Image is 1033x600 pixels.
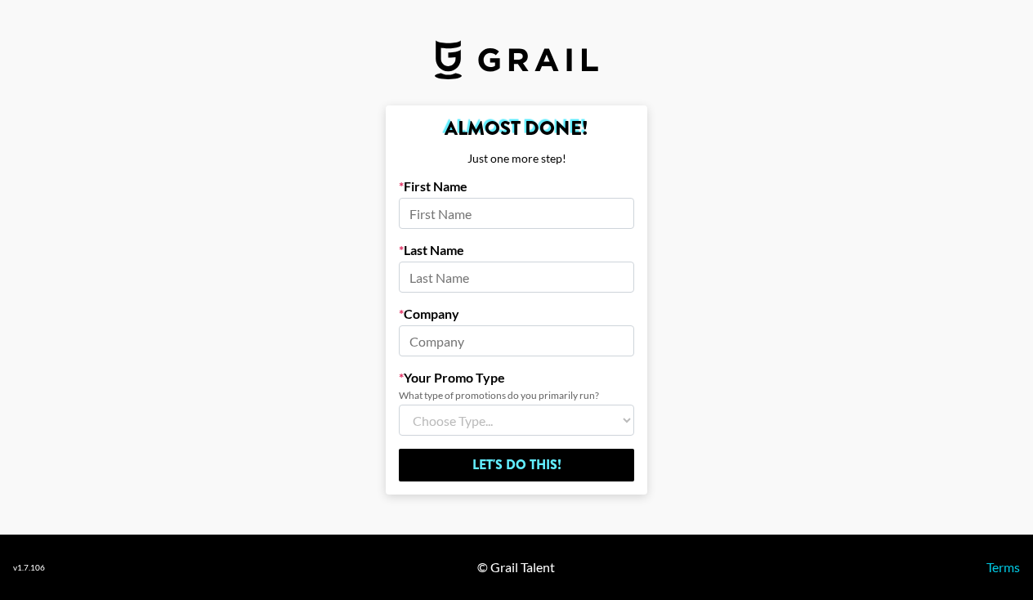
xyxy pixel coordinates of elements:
[399,242,634,258] label: Last Name
[435,40,598,79] img: Grail Talent Logo
[399,151,634,166] div: Just one more step!
[399,119,634,138] h2: Almost Done!
[399,262,634,293] input: Last Name
[477,559,555,575] div: © Grail Talent
[399,198,634,229] input: First Name
[399,389,634,401] div: What type of promotions do you primarily run?
[986,559,1020,575] a: Terms
[399,306,634,322] label: Company
[399,325,634,356] input: Company
[399,369,634,386] label: Your Promo Type
[399,449,634,481] input: Let's Do This!
[399,178,634,195] label: First Name
[13,562,45,573] div: v 1.7.106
